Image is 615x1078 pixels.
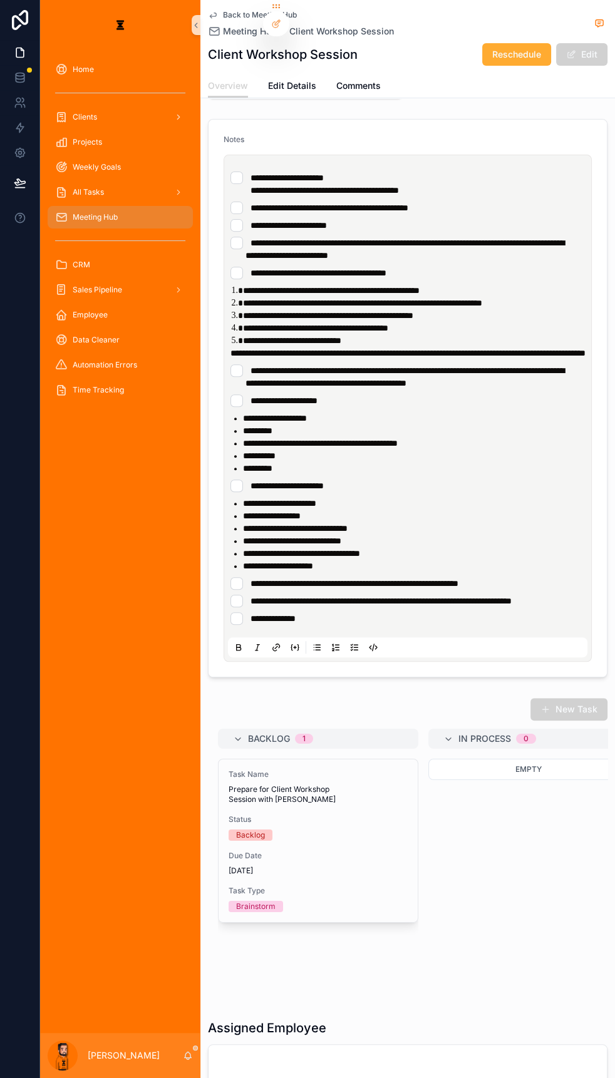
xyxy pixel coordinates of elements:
[48,304,193,326] a: Employee
[48,106,193,128] a: Clients
[73,187,104,197] span: All Tasks
[524,734,529,744] div: 0
[229,769,408,779] span: Task Name
[48,206,193,228] a: Meeting Hub
[73,285,122,295] span: Sales Pipeline
[73,112,97,122] span: Clients
[208,74,248,98] a: Overview
[336,80,381,92] span: Comments
[223,25,277,38] span: Meeting Hub
[73,137,102,147] span: Projects
[73,162,121,172] span: Weekly Goals
[268,74,316,100] a: Edit Details
[40,50,200,416] div: scrollable content
[336,74,381,100] a: Comments
[530,698,607,721] button: New Task
[48,279,193,301] a: Sales Pipeline
[236,901,276,912] div: Brainstorm
[110,15,130,35] img: App logo
[302,734,306,744] div: 1
[229,814,408,824] span: Status
[73,212,118,222] span: Meeting Hub
[223,10,297,20] span: Back to Meeting Hub
[229,784,408,804] span: Prepare for Client Workshop Session with [PERSON_NAME]
[88,1049,160,1062] p: [PERSON_NAME]
[229,866,408,876] span: [DATE]
[556,43,607,66] button: Edit
[229,886,408,896] span: Task Type
[48,354,193,376] a: Automation Errors
[482,43,551,66] button: Reschedule
[458,732,511,745] span: In Process
[208,46,358,63] h1: Client Workshop Session
[73,260,90,270] span: CRM
[492,48,541,61] span: Reschedule
[48,156,193,178] a: Weekly Goals
[229,851,408,861] span: Due Date
[73,64,94,74] span: Home
[289,25,394,38] a: Client Workshop Session
[73,335,120,345] span: Data Cleaner
[236,829,265,841] div: Backlog
[48,329,193,351] a: Data Cleaner
[48,58,193,81] a: Home
[248,732,290,745] span: Backlog
[268,80,316,92] span: Edit Details
[218,759,418,923] a: Task NamePrepare for Client Workshop Session with [PERSON_NAME]StatusBacklogDue Date[DATE]Task Ty...
[73,310,108,320] span: Employee
[208,80,248,92] span: Overview
[208,10,297,20] a: Back to Meeting Hub
[48,181,193,203] a: All Tasks
[515,764,542,774] span: Empty
[48,254,193,276] a: CRM
[48,131,193,153] a: Projects
[224,135,244,144] span: Notes
[208,1019,326,1037] h1: Assigned Employee
[208,25,277,38] a: Meeting Hub
[73,360,137,370] span: Automation Errors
